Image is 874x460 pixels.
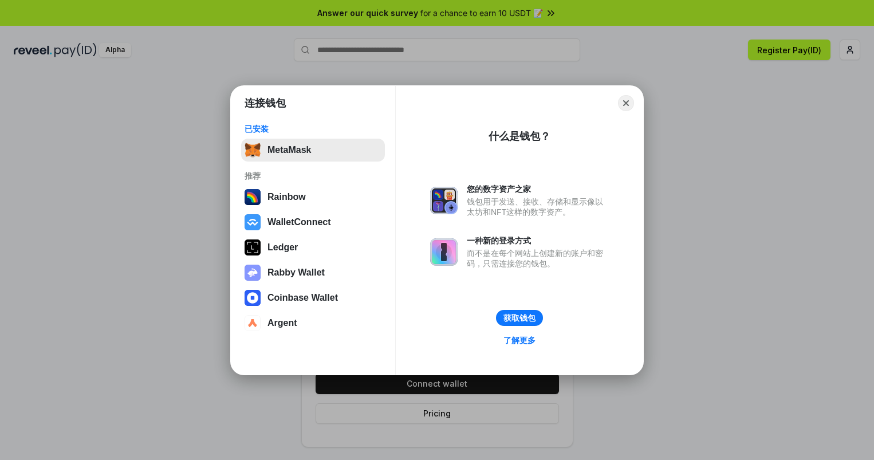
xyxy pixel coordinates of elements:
div: 一种新的登录方式 [467,235,609,246]
div: 什么是钱包？ [489,129,550,143]
button: Argent [241,312,385,335]
img: svg+xml,%3Csvg%20width%3D%2228%22%20height%3D%2228%22%20viewBox%3D%220%200%2028%2028%22%20fill%3D... [245,290,261,306]
h1: 连接钱包 [245,96,286,110]
button: MetaMask [241,139,385,162]
img: svg+xml,%3Csvg%20width%3D%2228%22%20height%3D%2228%22%20viewBox%3D%220%200%2028%2028%22%20fill%3D... [245,315,261,331]
button: Rainbow [241,186,385,209]
img: svg+xml,%3Csvg%20xmlns%3D%22http%3A%2F%2Fwww.w3.org%2F2000%2Fsvg%22%20width%3D%2228%22%20height%3... [245,239,261,255]
div: Ledger [267,242,298,253]
div: 而不是在每个网站上创建新的账户和密码，只需连接您的钱包。 [467,248,609,269]
div: 您的数字资产之家 [467,184,609,194]
div: 获取钱包 [503,313,536,323]
div: Coinbase Wallet [267,293,338,303]
button: 获取钱包 [496,310,543,326]
div: 钱包用于发送、接收、存储和显示像以太坊和NFT这样的数字资产。 [467,196,609,217]
button: Rabby Wallet [241,261,385,284]
img: svg+xml,%3Csvg%20width%3D%2228%22%20height%3D%2228%22%20viewBox%3D%220%200%2028%2028%22%20fill%3D... [245,214,261,230]
img: svg+xml,%3Csvg%20xmlns%3D%22http%3A%2F%2Fwww.w3.org%2F2000%2Fsvg%22%20fill%3D%22none%22%20viewBox... [245,265,261,281]
button: Coinbase Wallet [241,286,385,309]
div: 推荐 [245,171,381,181]
img: svg+xml,%3Csvg%20xmlns%3D%22http%3A%2F%2Fwww.w3.org%2F2000%2Fsvg%22%20fill%3D%22none%22%20viewBox... [430,238,458,266]
div: Rainbow [267,192,306,202]
img: svg+xml,%3Csvg%20fill%3D%22none%22%20height%3D%2233%22%20viewBox%3D%220%200%2035%2033%22%20width%... [245,142,261,158]
button: Close [618,95,634,111]
div: 已安装 [245,124,381,134]
div: Rabby Wallet [267,268,325,278]
a: 了解更多 [497,333,542,348]
img: svg+xml,%3Csvg%20width%3D%22120%22%20height%3D%22120%22%20viewBox%3D%220%200%20120%20120%22%20fil... [245,189,261,205]
button: Ledger [241,236,385,259]
div: WalletConnect [267,217,331,227]
div: MetaMask [267,145,311,155]
div: Argent [267,318,297,328]
img: svg+xml,%3Csvg%20xmlns%3D%22http%3A%2F%2Fwww.w3.org%2F2000%2Fsvg%22%20fill%3D%22none%22%20viewBox... [430,187,458,214]
div: 了解更多 [503,335,536,345]
button: WalletConnect [241,211,385,234]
